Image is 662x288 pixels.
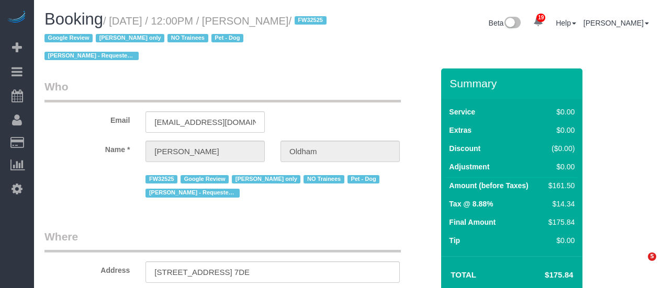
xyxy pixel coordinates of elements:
span: FW32525 [145,175,177,183]
label: Amount (before Taxes) [449,180,528,191]
span: [PERSON_NAME] only [96,34,164,42]
span: 19 [536,14,545,22]
div: $14.34 [544,199,575,209]
span: [PERSON_NAME] - Requested (secondary) [145,189,240,197]
a: Help [556,19,576,27]
a: [PERSON_NAME] [584,19,649,27]
small: / [DATE] / 12:00PM / [PERSON_NAME] [44,15,330,62]
input: First Name [145,141,265,162]
span: Pet - Dog [211,34,243,42]
div: $0.00 [544,125,575,135]
legend: Who [44,79,401,102]
span: Pet - Dog [347,175,379,183]
span: [PERSON_NAME] only [232,175,300,183]
span: Google Review [44,34,93,42]
a: 19 [528,10,548,33]
h3: Summary [450,77,577,89]
iframe: Intercom live chat [626,252,652,278]
div: ($0.00) [544,143,575,154]
span: 5 [648,252,656,261]
label: Name * [37,141,138,155]
div: $0.00 [544,107,575,117]
span: Google Review [181,175,229,183]
span: NO Trainees [304,175,344,183]
label: Address [37,261,138,275]
label: Service [449,107,475,117]
label: Tip [449,235,460,246]
span: Booking [44,10,103,28]
div: $0.00 [544,235,575,246]
span: NO Trainees [167,34,208,42]
label: Final Amount [449,217,496,227]
label: Tax @ 8.88% [449,199,493,209]
img: Automaid Logo [6,10,27,25]
input: Email [145,111,265,133]
span: [PERSON_NAME] - Requested (secondary) [44,52,139,60]
span: FW32525 [295,16,327,25]
h4: $175.84 [513,271,573,280]
a: Beta [489,19,521,27]
div: $0.00 [544,162,575,172]
label: Discount [449,143,480,154]
div: $161.50 [544,180,575,191]
legend: Where [44,229,401,252]
div: $175.84 [544,217,575,227]
span: / [44,15,330,62]
label: Adjustment [449,162,489,172]
input: Last Name [280,141,400,162]
strong: Total [451,270,476,279]
label: Email [37,111,138,125]
label: Extras [449,125,472,135]
img: New interface [503,17,521,30]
